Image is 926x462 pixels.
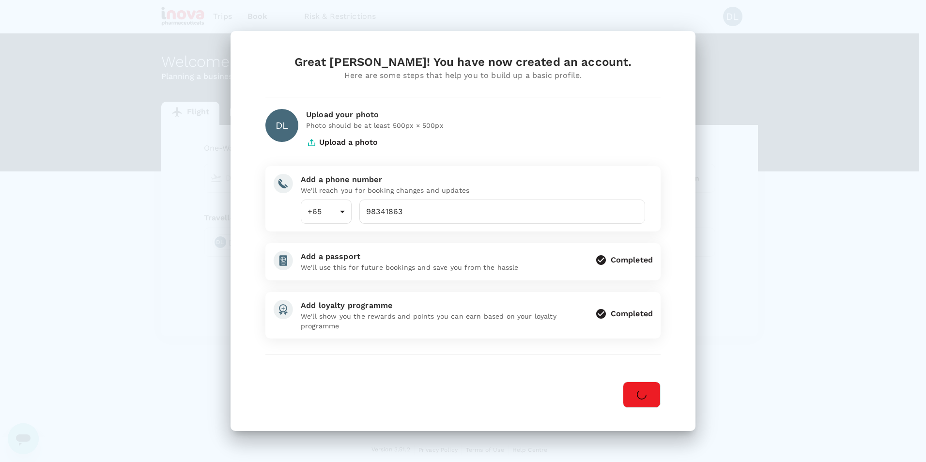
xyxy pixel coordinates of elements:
div: Add a phone number [301,174,645,185]
div: DL [265,109,298,142]
p: Photo should be at least 500px × 500px [306,121,661,130]
div: Completed [611,308,653,320]
p: We'll reach you for booking changes and updates [301,185,645,195]
button: Upload a photo [306,130,378,154]
img: add-passport [273,251,293,270]
div: Here are some steps that help you to build up a basic profile. [265,70,661,81]
span: +65 [308,207,322,216]
img: add-loyalty [273,300,293,319]
input: Your phone number [359,200,645,224]
div: Completed [611,254,653,266]
div: Great [PERSON_NAME]! You have now created an account. [265,54,661,70]
p: We'll use this for future bookings and save you from the hassle [301,262,587,272]
div: Add loyalty programme [301,300,587,311]
div: Upload your photo [306,109,661,121]
p: We'll show you the rewards and points you can earn based on your loyalty programme [301,311,587,331]
div: Add a passport [301,251,587,262]
div: +65 [301,200,352,224]
img: add-phone-number [273,174,293,193]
